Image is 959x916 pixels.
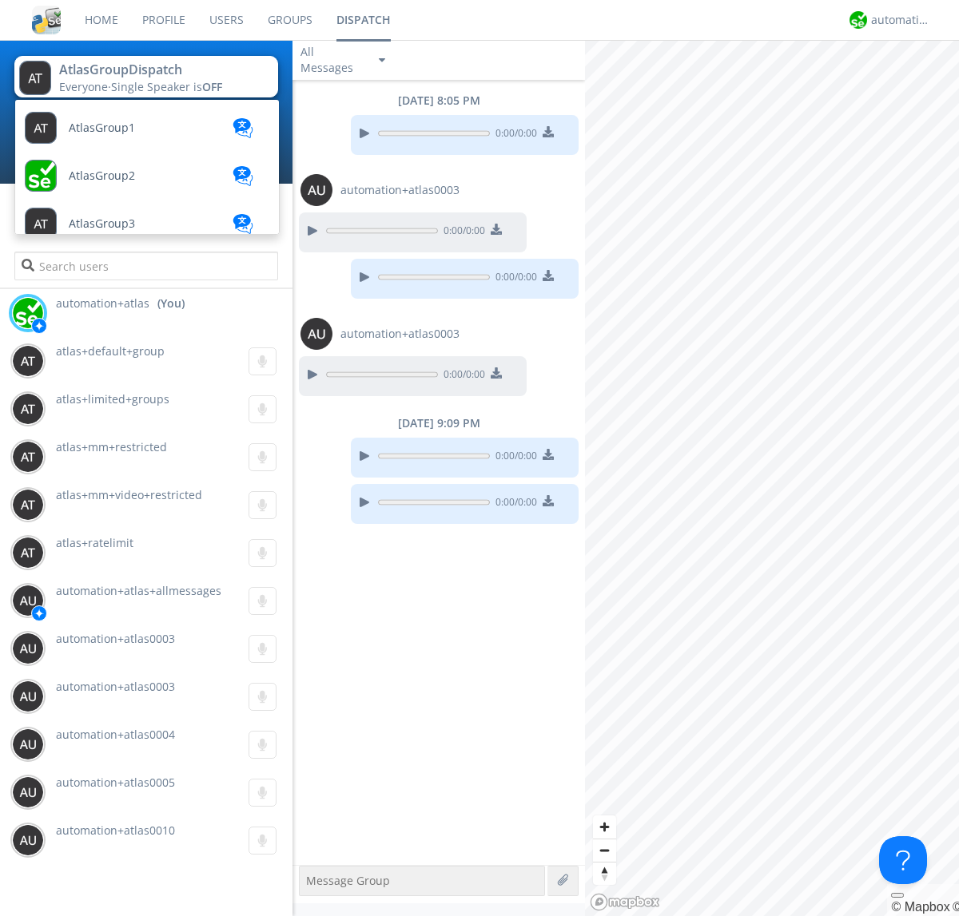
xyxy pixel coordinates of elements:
iframe: Toggle Customer Support [879,836,927,884]
span: automation+atlas0003 [340,326,460,342]
span: Reset bearing to north [593,862,616,885]
img: 373638.png [12,489,44,521]
button: Reset bearing to north [593,862,616,885]
span: 0:00 / 0:00 [438,224,485,241]
img: 373638.png [19,61,51,95]
img: download media button [543,126,554,137]
img: download media button [543,495,554,506]
img: download media button [491,224,502,235]
span: OFF [202,79,222,94]
span: atlas+ratelimit [56,535,133,550]
img: 373638.png [12,345,44,377]
img: download media button [543,270,554,281]
span: Single Speaker is [111,79,222,94]
img: 373638.png [12,441,44,473]
span: atlas+mm+restricted [56,439,167,454]
button: Zoom in [593,815,616,839]
span: automation+atlas0003 [56,631,175,646]
span: automation+atlas+allmessages [56,583,221,598]
span: Zoom out [593,839,616,862]
img: 373638.png [12,824,44,856]
img: 373638.png [12,632,44,664]
img: 373638.png [300,174,332,206]
button: AtlasGroupDispatchEveryone·Single Speaker isOFF [14,56,277,97]
span: 0:00 / 0:00 [490,449,537,466]
span: automation+atlas0003 [56,679,175,694]
img: 373638.png [12,393,44,425]
span: atlas+mm+video+restricted [56,487,202,502]
img: 373638.png [12,585,44,617]
span: AtlasGroup3 [69,218,135,230]
span: 0:00 / 0:00 [490,495,537,513]
img: 373638.png [300,318,332,350]
img: translation-blue.svg [231,118,255,138]
div: Everyone · [59,79,239,95]
div: automation+atlas [871,12,931,28]
button: Zoom out [593,839,616,862]
span: atlas+limited+groups [56,391,169,406]
img: d2d01cd9b4174d08988066c6d424eccd [12,297,44,329]
span: AtlasGroup2 [69,170,135,182]
img: 373638.png [12,680,44,712]
span: 0:00 / 0:00 [438,367,485,385]
img: 373638.png [12,537,44,569]
img: d2d01cd9b4174d08988066c6d424eccd [850,11,867,29]
span: atlas+default+group [56,343,165,359]
a: Mapbox logo [590,893,660,911]
div: [DATE] 9:09 PM [292,415,585,431]
button: Toggle attribution [891,893,904,898]
img: translation-blue.svg [231,166,255,186]
ul: AtlasGroupDispatchEveryone·Single Speaker isOFF [14,99,280,235]
img: caret-down-sm.svg [379,58,385,62]
div: [DATE] 8:05 PM [292,93,585,109]
img: download media button [543,449,554,460]
img: 373638.png [12,776,44,808]
img: 373638.png [12,728,44,760]
span: automation+atlas0003 [340,182,460,198]
span: automation+atlas0010 [56,823,175,838]
span: 0:00 / 0:00 [490,270,537,287]
span: automation+atlas0005 [56,775,175,790]
img: translation-blue.svg [231,214,255,234]
div: All Messages [300,44,364,76]
span: automation+atlas0004 [56,727,175,742]
a: Mapbox [891,900,949,914]
input: Search users [14,252,277,280]
span: AtlasGroup1 [69,122,135,134]
div: (You) [157,295,185,311]
span: 0:00 / 0:00 [490,126,537,144]
div: AtlasGroupDispatch [59,61,239,79]
span: automation+atlas [56,295,149,311]
img: cddb5a64eb264b2086981ab96f4c1ba7 [32,6,61,34]
img: download media button [491,367,502,379]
